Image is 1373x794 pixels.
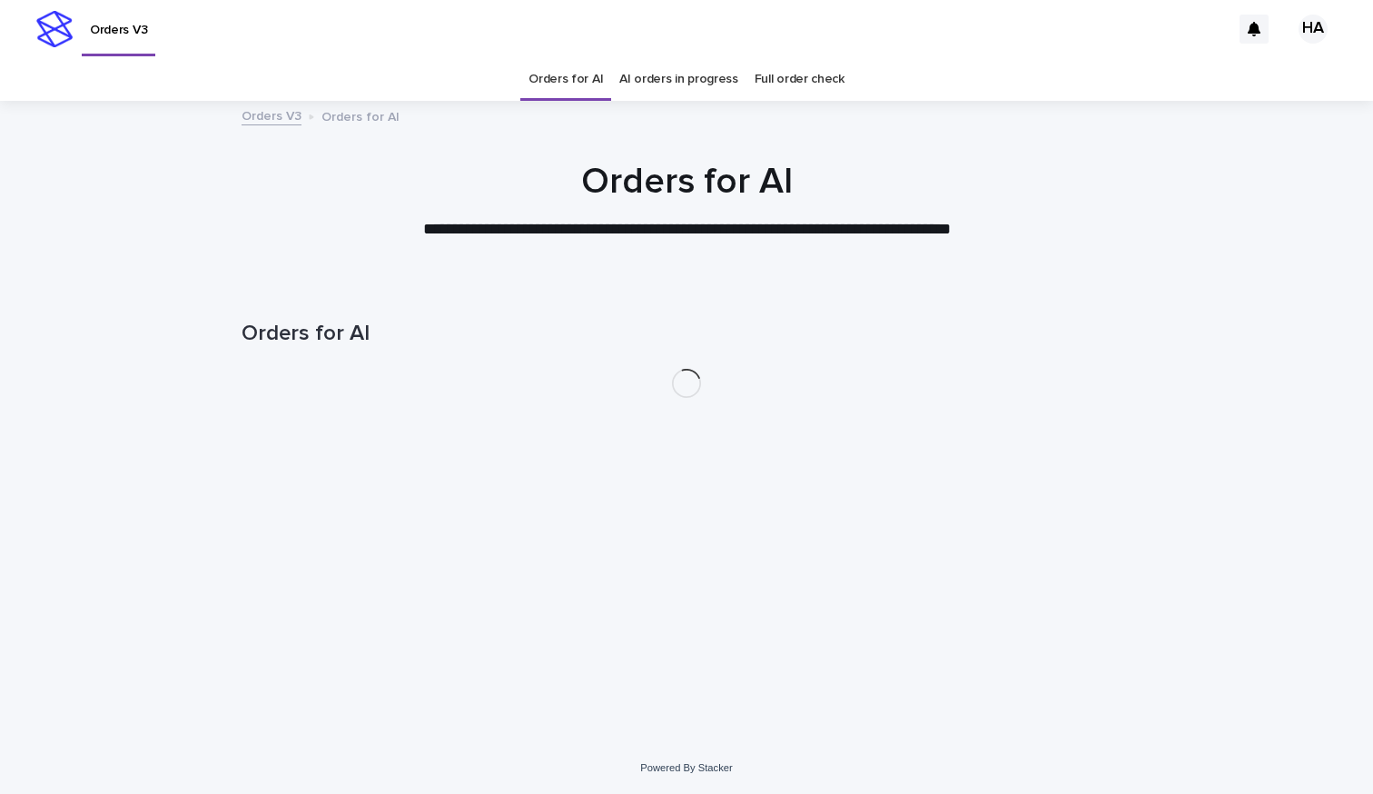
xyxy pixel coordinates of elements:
img: stacker-logo-s-only.png [36,11,73,47]
a: AI orders in progress [619,58,738,101]
p: Orders for AI [321,105,400,125]
h1: Orders for AI [242,160,1131,203]
a: Powered By Stacker [640,762,732,773]
a: Orders for AI [528,58,603,101]
h1: Orders for AI [242,321,1131,347]
a: Full order check [755,58,845,101]
a: Orders V3 [242,104,301,125]
div: HA [1299,15,1328,44]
